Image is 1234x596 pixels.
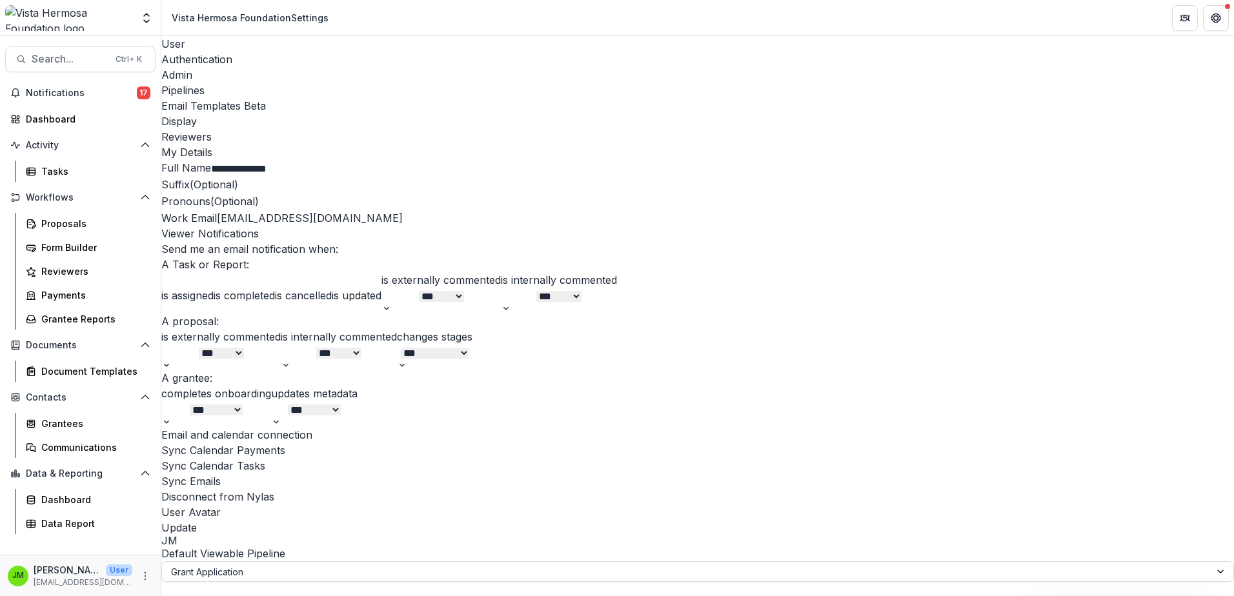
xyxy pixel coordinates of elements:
[5,387,156,408] button: Open Contacts
[161,504,1234,520] h2: User Avatar
[41,288,145,302] div: Payments
[106,564,132,576] p: User
[161,330,281,343] label: is externally commented
[41,417,145,430] div: Grantees
[26,140,135,151] span: Activity
[34,577,132,588] p: [EMAIL_ADDRESS][DOMAIN_NAME]
[161,289,214,302] label: is assigned
[26,192,135,203] span: Workflows
[21,213,156,234] a: Proposals
[41,441,145,454] div: Communications
[137,568,153,584] button: More
[281,330,397,343] label: is internally commented
[5,83,156,103] button: Notifications17
[161,458,1234,473] p: Sync Calendar Tasks
[21,237,156,258] a: Form Builder
[26,468,135,479] span: Data & Reporting
[161,83,1234,98] a: Pipelines
[161,67,1234,83] a: Admin
[210,195,259,208] span: (Optional)
[381,273,501,286] label: is externally commented
[172,11,329,25] div: Vista Hermosa Foundation Settings
[161,98,1234,114] div: Email Templates
[32,53,108,65] span: Search...
[161,489,274,504] button: Disconnect from Nylas
[161,114,1234,129] a: Display
[5,463,156,484] button: Open Data & Reporting
[41,312,145,326] div: Grantee Reports
[5,5,132,31] img: Vista Hermosa Foundation logo
[5,46,156,72] button: Search...
[41,164,145,178] div: Tasks
[161,98,1234,114] a: Email Templates Beta
[21,513,156,534] a: Data Report
[161,129,1234,144] a: Reviewers
[161,442,1234,458] p: Sync Calendar Payments
[41,241,145,254] div: Form Builder
[244,99,266,112] span: Beta
[21,284,156,306] a: Payments
[21,161,156,182] a: Tasks
[161,520,197,535] button: Update
[5,108,156,130] a: Dashboard
[161,546,1234,561] h2: Default Viewable Pipeline
[26,392,135,403] span: Contacts
[1203,5,1229,31] button: Get Help
[1172,5,1198,31] button: Partners
[41,264,145,278] div: Reviewers
[41,217,145,230] div: Proposals
[161,313,1234,329] h3: A proposal:
[12,571,24,580] div: Jerry Martinez
[5,187,156,208] button: Open Workflows
[501,273,617,286] label: is internally commented
[5,335,156,355] button: Open Documents
[137,86,150,99] span: 17
[161,387,271,400] label: completes onboarding
[190,178,238,191] span: (Optional)
[214,289,275,302] label: is completed
[137,5,156,31] button: Open entity switcher
[167,8,334,27] nav: breadcrumb
[21,489,156,510] a: Dashboard
[113,52,145,66] div: Ctrl + K
[26,340,135,351] span: Documents
[161,473,1234,489] p: Sync Emails
[161,210,1234,226] div: [EMAIL_ADDRESS][DOMAIN_NAME]
[161,178,190,191] span: Suffix
[275,289,332,302] label: is cancelled
[21,437,156,458] a: Communications
[161,144,1234,160] h2: My Details
[161,427,1234,442] h2: Email and calendar connection
[161,36,1234,52] a: User
[161,535,1234,546] div: Jerry Martinez
[21,261,156,282] a: Reviewers
[41,493,145,506] div: Dashboard
[161,257,1234,272] h3: A Task or Report:
[21,413,156,434] a: Grantees
[397,330,472,343] label: changes stages
[161,226,1234,241] h2: Viewer Notifications
[21,361,156,382] a: Document Templates
[161,52,1234,67] a: Authentication
[161,243,338,255] span: Send me an email notification when:
[21,308,156,330] a: Grantee Reports
[161,370,1234,386] h3: A grantee:
[34,563,101,577] p: [PERSON_NAME]
[26,112,145,126] div: Dashboard
[5,135,156,155] button: Open Activity
[41,364,145,378] div: Document Templates
[26,88,137,99] span: Notifications
[332,289,381,302] label: is updated
[161,161,211,174] span: Full Name
[161,195,210,208] span: Pronouns
[271,387,358,400] label: updates metadata
[161,212,217,224] span: Work Email
[41,517,145,530] div: Data Report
